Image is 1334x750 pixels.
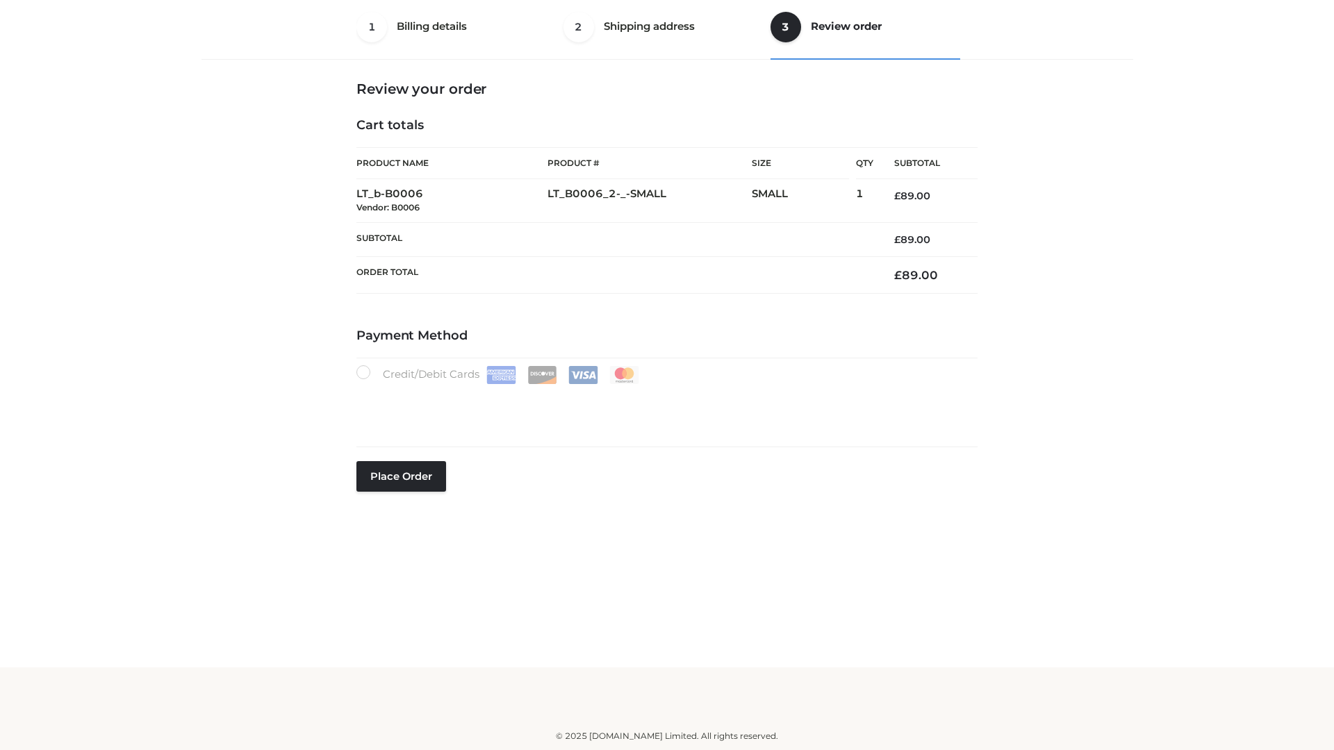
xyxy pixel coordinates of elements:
h4: Payment Method [356,328,978,344]
img: Discover [527,366,557,384]
th: Size [752,148,849,179]
img: Amex [486,366,516,384]
th: Subtotal [356,222,873,256]
h4: Cart totals [356,118,978,133]
bdi: 89.00 [894,190,930,202]
img: Visa [568,366,598,384]
td: LT_B0006_2-_-SMALL [547,179,752,223]
th: Qty [856,147,873,179]
span: £ [894,190,900,202]
td: LT_b-B0006 [356,179,547,223]
label: Credit/Debit Cards [356,365,641,384]
span: £ [894,233,900,246]
th: Product Name [356,147,547,179]
h3: Review your order [356,81,978,97]
img: Mastercard [609,366,639,384]
iframe: Secure payment input frame [354,381,975,432]
small: Vendor: B0006 [356,202,420,212]
bdi: 89.00 [894,233,930,246]
td: SMALL [752,179,856,223]
button: Place order [356,461,446,492]
th: Order Total [356,257,873,294]
span: £ [894,268,902,282]
td: 1 [856,179,873,223]
div: © 2025 [DOMAIN_NAME] Limited. All rights reserved. [206,729,1128,743]
th: Subtotal [873,148,978,179]
th: Product # [547,147,752,179]
bdi: 89.00 [894,268,938,282]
